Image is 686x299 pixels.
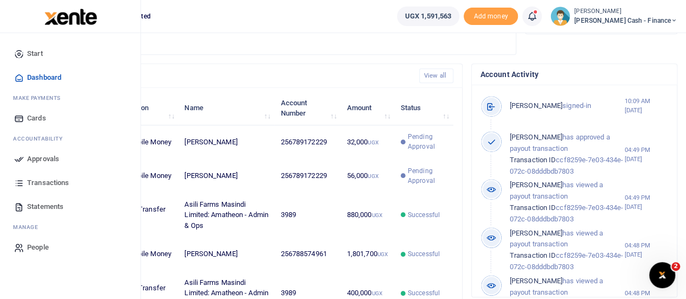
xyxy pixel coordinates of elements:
[408,210,440,220] span: Successful
[105,159,178,193] td: MTN Mobile Money
[9,236,132,259] a: People
[550,7,570,26] img: profile-user
[464,8,518,26] span: Add money
[341,91,394,125] th: Amount: activate to sort column ascending
[574,16,677,26] span: [PERSON_NAME] Cash - Finance
[178,125,274,159] td: [PERSON_NAME]
[21,135,62,143] span: countability
[274,159,341,193] td: 256789172229
[341,237,394,271] td: 1,801,700
[274,125,341,159] td: 256789172229
[105,125,178,159] td: MTN Mobile Money
[105,91,178,125] th: Transaction: activate to sort column ascending
[105,237,178,271] td: MTN Mobile Money
[624,97,668,115] small: 10:09 AM [DATE]
[105,193,178,237] td: Account Transfer outwards
[419,68,453,83] a: View all
[274,91,341,125] th: Account Number: activate to sort column ascending
[480,68,668,80] h4: Account Activity
[27,48,43,59] span: Start
[27,177,69,188] span: Transactions
[371,212,382,218] small: UGX
[9,90,132,106] li: M
[18,94,61,102] span: ake Payments
[510,101,562,110] span: [PERSON_NAME]
[395,91,453,125] th: Status: activate to sort column ascending
[9,130,132,147] li: Ac
[510,180,625,225] p: has viewed a payout transaction ccf8259e-7e03-434e-072c-08dddbdb7803
[341,193,394,237] td: 880,000
[510,251,556,259] span: Transaction ID
[649,262,675,288] iframe: Intercom live chat
[341,125,394,159] td: 32,000
[9,66,132,90] a: Dashboard
[9,219,132,236] li: M
[9,106,132,130] a: Cards
[50,70,411,82] h4: Recent Transactions
[9,42,132,66] a: Start
[510,156,556,164] span: Transaction ID
[510,229,562,237] span: [PERSON_NAME]
[368,139,378,145] small: UGX
[178,237,274,271] td: [PERSON_NAME]
[27,242,49,253] span: People
[624,193,668,212] small: 04:49 PM [DATE]
[510,100,625,112] p: signed-in
[405,11,451,22] span: UGX 1,591,563
[397,7,459,26] a: UGX 1,591,563
[377,251,388,257] small: UGX
[27,113,46,124] span: Cards
[464,11,518,20] a: Add money
[178,159,274,193] td: [PERSON_NAME]
[408,166,447,186] span: Pending Approval
[574,7,677,16] small: [PERSON_NAME]
[27,201,63,212] span: Statements
[408,132,447,151] span: Pending Approval
[341,159,394,193] td: 56,000
[408,249,440,259] span: Successful
[44,9,97,25] img: logo-large
[671,262,680,271] span: 2
[9,147,132,171] a: Approvals
[18,223,39,231] span: anage
[274,193,341,237] td: 3989
[393,7,464,26] li: Wallet ballance
[624,241,668,259] small: 04:48 PM [DATE]
[9,195,132,219] a: Statements
[510,133,562,141] span: [PERSON_NAME]
[510,277,562,285] span: [PERSON_NAME]
[178,193,274,237] td: Asili Farms Masindi Limited: Amatheon - Admin & Ops
[27,72,61,83] span: Dashboard
[27,154,59,164] span: Approvals
[550,7,677,26] a: profile-user [PERSON_NAME] [PERSON_NAME] Cash - Finance
[464,8,518,26] li: Toup your wallet
[510,228,625,273] p: has viewed a payout transaction ccf8259e-7e03-434e-072c-08dddbdb7803
[43,12,97,20] a: logo-small logo-large logo-large
[178,91,274,125] th: Name: activate to sort column ascending
[274,237,341,271] td: 256788574961
[624,145,668,164] small: 04:49 PM [DATE]
[368,173,378,179] small: UGX
[510,132,625,177] p: has approved a payout transaction ccf8259e-7e03-434e-072c-08dddbdb7803
[510,181,562,189] span: [PERSON_NAME]
[510,203,556,212] span: Transaction ID
[9,171,132,195] a: Transactions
